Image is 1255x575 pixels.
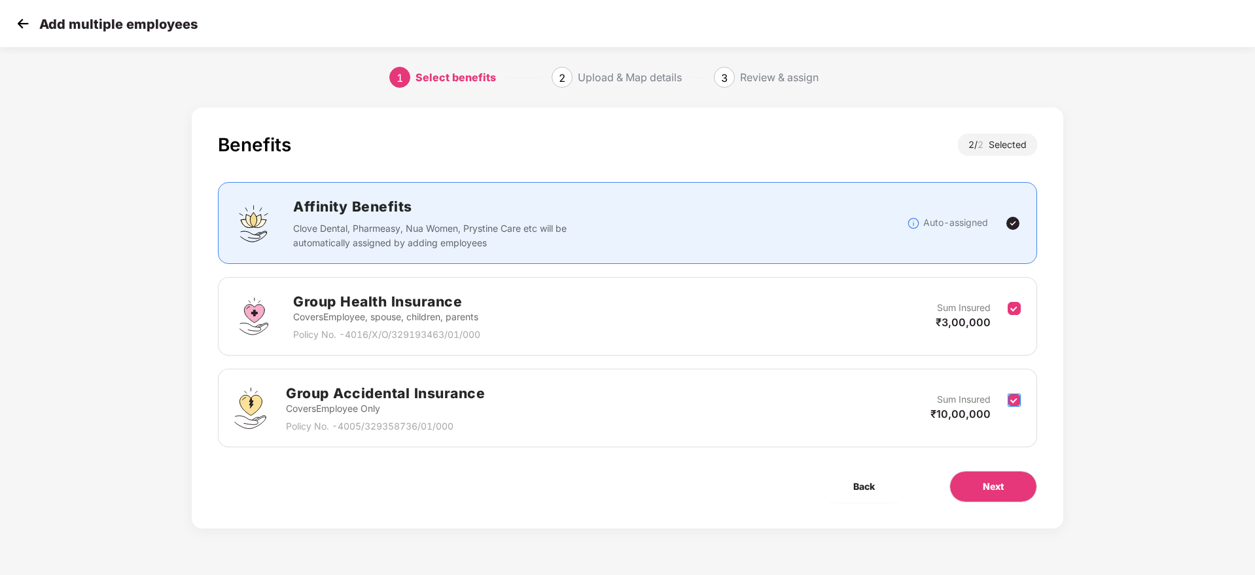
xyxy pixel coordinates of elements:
[234,297,274,336] img: svg+xml;base64,PHN2ZyBpZD0iR3JvdXBfSGVhbHRoX0luc3VyYW5jZSIgZGF0YS1uYW1lPSJHcm91cCBIZWFsdGggSW5zdX...
[234,204,274,243] img: svg+xml;base64,PHN2ZyBpZD0iQWZmaW5pdHlfQmVuZWZpdHMiIGRhdGEtbmFtZT0iQWZmaW5pdHkgQmVuZWZpdHMiIHhtbG...
[293,327,480,342] p: Policy No. - 4016/X/O/329193463/01/000
[937,301,991,315] p: Sum Insured
[907,217,920,230] img: svg+xml;base64,PHN2ZyBpZD0iSW5mb18tXzMyeDMyIiBkYXRhLW5hbWU9IkluZm8gLSAzMngzMiIgeG1sbnM9Imh0dHA6Ly...
[853,479,875,494] span: Back
[293,310,480,324] p: Covers Employee, spouse, children, parents
[234,388,266,429] img: svg+xml;base64,PHN2ZyB4bWxucz0iaHR0cDovL3d3dy53My5vcmcvMjAwMC9zdmciIHdpZHRoPSI0OS4zMjEiIGhlaWdodD...
[293,221,575,250] p: Clove Dental, Pharmeasy, Nua Women, Prystine Care etc will be automatically assigned by adding em...
[218,134,291,156] div: Benefits
[930,407,991,420] span: ₹10,00,000
[39,16,198,32] p: Add multiple employees
[578,67,682,88] div: Upload & Map details
[286,382,485,404] h2: Group Accidental Insurance
[958,134,1037,156] div: 2 / Selected
[936,316,991,329] span: ₹3,00,000
[740,67,819,88] div: Review & assign
[13,14,33,33] img: svg+xml;base64,PHN2ZyB4bWxucz0iaHR0cDovL3d3dy53My5vcmcvMjAwMC9zdmciIHdpZHRoPSIzMCIgaGVpZ2h0PSIzMC...
[937,392,991,407] p: Sum Insured
[293,196,763,217] h2: Affinity Benefits
[721,71,728,84] span: 3
[821,471,908,502] button: Back
[923,215,988,230] p: Auto-assigned
[397,71,403,84] span: 1
[978,139,989,150] span: 2
[286,419,485,434] p: Policy No. - 4005/329358736/01/000
[293,291,480,312] h2: Group Health Insurance
[949,471,1037,502] button: Next
[983,479,1004,494] span: Next
[286,401,485,416] p: Covers Employee Only
[1005,215,1021,231] img: svg+xml;base64,PHN2ZyBpZD0iVGljay0yNHgyNCIgeG1sbnM9Imh0dHA6Ly93d3cudzMub3JnLzIwMDAvc3ZnIiB3aWR0aD...
[559,71,565,84] span: 2
[415,67,496,88] div: Select benefits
